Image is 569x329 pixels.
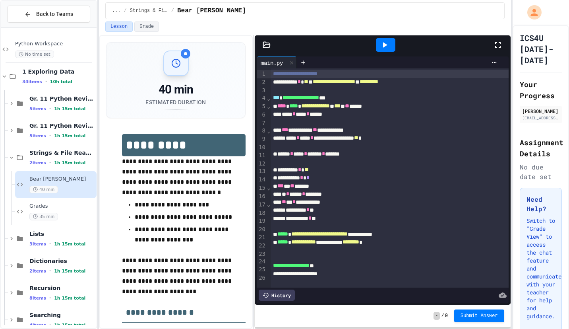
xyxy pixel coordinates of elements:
p: Switch to "Grade View" to access the chat feature and communicate with your teacher for help and ... [526,217,555,320]
span: 40 min [29,186,58,193]
span: • [49,295,51,301]
span: Recursion [29,284,95,292]
div: [EMAIL_ADDRESS][DOMAIN_NAME] [522,115,559,121]
span: Gr. 11 Python Review 2 [29,122,95,129]
span: Fold line [267,128,271,134]
span: Fold line [267,95,271,101]
span: 5 items [29,106,46,111]
div: 12 [257,160,267,168]
span: 1h 15m total [54,296,85,301]
div: 8 [257,127,267,135]
div: 1 [257,70,267,78]
div: main.py [257,56,297,68]
span: • [45,78,47,85]
span: No time set [15,51,54,58]
div: 16 [257,193,267,201]
span: 10h total [50,79,72,84]
span: 1h 15m total [54,323,85,328]
span: 8 items [29,296,46,301]
div: 2 [257,78,267,87]
span: 2 items [29,269,46,274]
span: 1h 15m total [54,106,85,111]
h3: Need Help? [526,195,555,214]
span: 1h 15m total [54,269,85,274]
h1: ICS4U [DATE]-[DATE] [520,32,562,66]
div: My Account [519,3,544,21]
span: Fold line [267,201,271,208]
span: 4 items [29,323,46,328]
span: Dictionaries [29,257,95,265]
div: 10 [257,144,267,152]
span: 35 min [29,213,58,220]
span: • [49,160,51,166]
span: / [441,313,444,319]
div: 9 [257,135,267,144]
div: 3 [257,87,267,95]
span: 0 [445,313,448,319]
div: 14 [257,176,267,184]
span: / [171,8,174,14]
span: / [124,8,127,14]
span: Strings & File Reading [29,149,95,156]
span: Fold line [267,185,271,191]
span: 1h 15m total [54,160,85,165]
div: 40 min [145,82,206,97]
span: Bear [PERSON_NAME] [29,176,95,183]
span: • [49,132,51,139]
div: 24 [257,258,267,266]
div: [PERSON_NAME] [522,107,559,115]
span: Fold line [267,103,271,109]
span: 1 Exploring Data [22,68,95,75]
span: Strings & File Reading [130,8,168,14]
span: • [49,105,51,112]
div: 6 [257,111,267,119]
span: Searching [29,311,95,319]
span: 1h 15m total [54,241,85,247]
div: 25 [257,266,267,274]
span: Python Workspace [15,41,95,47]
div: 13 [257,167,267,176]
span: ... [112,8,121,14]
span: • [49,241,51,247]
div: 22 [257,242,267,250]
div: 17 [257,201,267,209]
div: 5 [257,103,267,111]
button: Submit Answer [454,310,504,322]
span: 3 items [29,241,46,247]
span: Lists [29,230,95,238]
div: History [259,290,295,301]
div: Estimated Duration [145,98,206,106]
div: 21 [257,234,267,242]
span: Bear Hunt [177,6,246,16]
button: Grade [134,21,159,32]
span: 1h 15m total [54,133,85,138]
span: Back to Teams [36,10,73,18]
span: - [434,312,439,320]
div: main.py [257,58,287,67]
div: 26 [257,274,267,282]
span: 2 items [29,160,46,165]
span: • [49,268,51,274]
div: 15 [257,184,267,193]
button: Lesson [105,21,133,32]
div: No due date set [520,162,562,181]
span: 34 items [22,79,42,84]
span: Submit Answer [461,313,498,319]
h2: Your Progress [520,79,562,101]
span: 5 items [29,133,46,138]
span: Gr. 11 Python Review 1 [29,95,95,102]
div: 20 [257,226,267,234]
h2: Assignment Details [520,137,562,159]
span: Grades [29,203,95,210]
div: 19 [257,217,267,226]
span: • [49,322,51,328]
div: 7 [257,119,267,127]
div: 23 [257,250,267,258]
button: Back to Teams [7,6,90,23]
div: 11 [257,152,267,160]
div: 4 [257,94,267,103]
div: 18 [257,209,267,218]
